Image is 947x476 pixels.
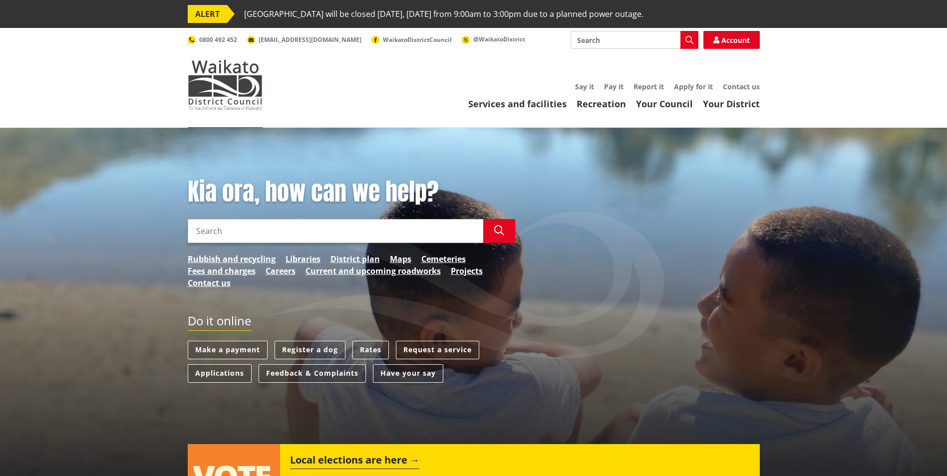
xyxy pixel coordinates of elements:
span: @WaikatoDistrict [473,35,525,43]
a: Applications [188,364,252,383]
a: Current and upcoming roadworks [306,265,441,277]
a: Register a dog [275,341,345,359]
a: District plan [330,253,380,265]
a: Recreation [577,98,626,110]
input: Search input [571,31,698,49]
a: Feedback & Complaints [259,364,366,383]
h2: Local elections are here [290,454,419,469]
a: @WaikatoDistrict [462,35,525,43]
a: Contact us [723,82,760,91]
a: Account [703,31,760,49]
a: Report it [633,82,664,91]
a: Services and facilities [468,98,567,110]
a: Libraries [286,253,320,265]
a: Projects [451,265,483,277]
input: Search input [188,219,483,243]
a: Say it [575,82,594,91]
h1: Kia ora, how can we help? [188,178,515,207]
span: ALERT [188,5,227,23]
span: [GEOGRAPHIC_DATA] will be closed [DATE], [DATE] from 9:00am to 3:00pm due to a planned power outage. [244,5,643,23]
a: Make a payment [188,341,268,359]
a: Careers [266,265,296,277]
a: Request a service [396,341,479,359]
a: 0800 492 452 [188,35,237,44]
a: Fees and charges [188,265,256,277]
a: Rates [352,341,389,359]
a: WaikatoDistrictCouncil [371,35,452,44]
a: Apply for it [674,82,713,91]
span: WaikatoDistrictCouncil [383,35,452,44]
a: Pay it [604,82,624,91]
a: Your Council [636,98,693,110]
a: Have your say [373,364,443,383]
span: 0800 492 452 [199,35,237,44]
span: [EMAIL_ADDRESS][DOMAIN_NAME] [259,35,361,44]
a: Contact us [188,277,231,289]
h2: Do it online [188,314,251,331]
img: Waikato District Council - Te Kaunihera aa Takiwaa o Waikato [188,60,263,110]
a: Cemeteries [421,253,466,265]
a: Maps [390,253,411,265]
a: Your District [703,98,760,110]
a: Rubbish and recycling [188,253,276,265]
a: [EMAIL_ADDRESS][DOMAIN_NAME] [247,35,361,44]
